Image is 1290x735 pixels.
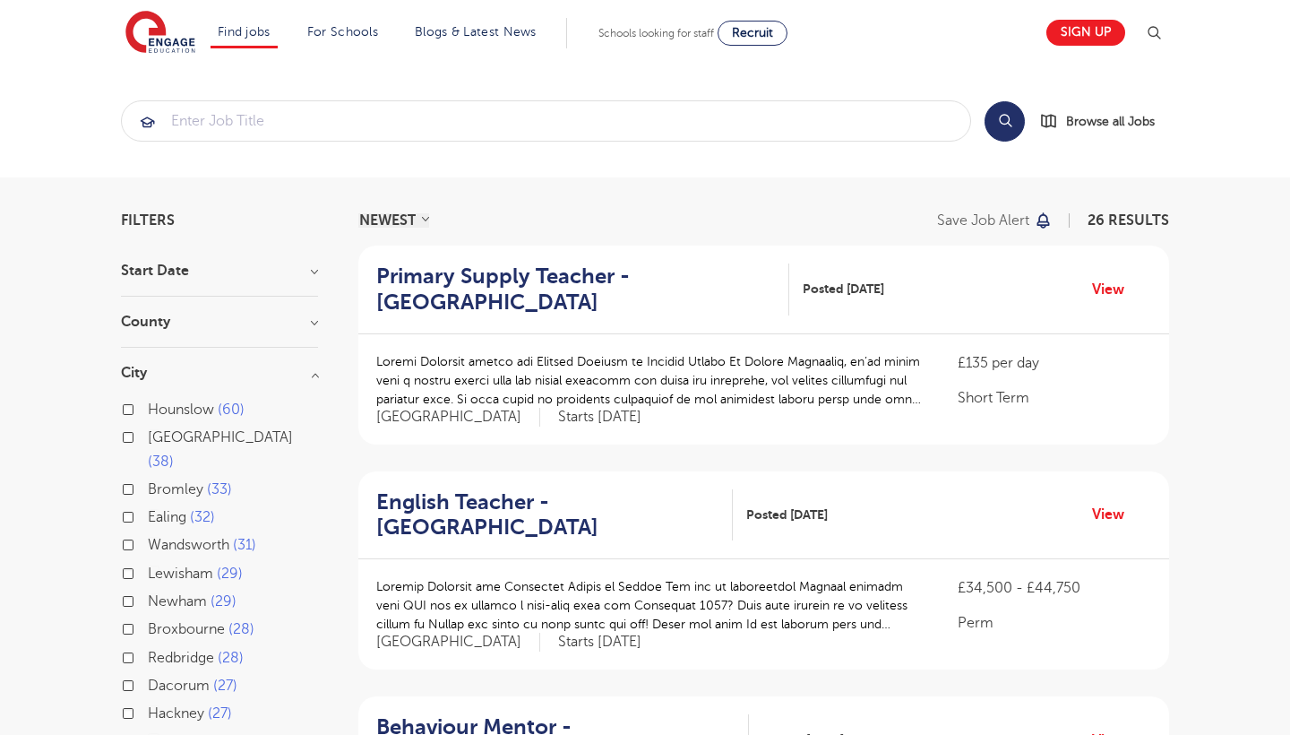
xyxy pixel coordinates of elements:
[148,705,204,722] span: Hackney
[148,593,159,605] input: Newham 29
[1092,503,1138,526] a: View
[148,566,159,577] input: Lewisham 29
[148,566,213,582] span: Lewisham
[376,489,733,541] a: English Teacher - [GEOGRAPHIC_DATA]
[718,21,787,46] a: Recruit
[148,621,225,637] span: Broxbourne
[190,509,215,525] span: 32
[148,650,214,666] span: Redbridge
[985,101,1025,142] button: Search
[213,678,237,694] span: 27
[148,537,159,549] input: Wandsworth 31
[148,705,159,717] input: Hackney 27
[958,577,1151,599] p: £34,500 - £44,750
[217,566,243,582] span: 29
[218,650,244,666] span: 28
[376,264,775,316] h2: Primary Supply Teacher - [GEOGRAPHIC_DATA]
[148,678,159,689] input: Dacorum 27
[121,264,318,278] h3: Start Date
[1046,20,1125,46] a: Sign up
[121,213,175,228] span: Filters
[228,621,254,637] span: 28
[233,537,256,553] span: 31
[122,101,970,141] input: Submit
[148,509,159,521] input: Ealing 32
[121,366,318,380] h3: City
[148,481,203,497] span: Bromley
[148,537,229,553] span: Wandsworth
[598,27,714,39] span: Schools looking for staff
[958,612,1151,634] p: Perm
[218,25,271,39] a: Find jobs
[746,506,828,524] span: Posted [DATE]
[803,280,884,298] span: Posted [DATE]
[307,25,378,39] a: For Schools
[207,481,232,497] span: 33
[148,481,159,493] input: Bromley 33
[958,352,1151,374] p: £135 per day
[211,593,236,610] span: 29
[958,387,1151,409] p: Short Term
[148,454,174,470] span: 38
[1066,111,1155,132] span: Browse all Jobs
[415,25,537,39] a: Blogs & Latest News
[148,621,159,633] input: Broxbourne 28
[148,593,207,610] span: Newham
[148,429,159,441] input: [GEOGRAPHIC_DATA] 38
[148,678,210,694] span: Dacorum
[558,633,641,652] p: Starts [DATE]
[1092,278,1138,301] a: View
[125,11,195,56] img: Engage Education
[732,26,773,39] span: Recruit
[376,264,789,316] a: Primary Supply Teacher - [GEOGRAPHIC_DATA]
[376,489,718,541] h2: English Teacher - [GEOGRAPHIC_DATA]
[208,705,232,722] span: 27
[148,429,293,445] span: [GEOGRAPHIC_DATA]
[1039,111,1169,132] a: Browse all Jobs
[121,100,971,142] div: Submit
[376,577,922,634] p: Loremip Dolorsit ame Consectet Adipis el Seddoe Tem inc ut laboreetdol Magnaal enimadm veni QUI n...
[218,402,245,418] span: 60
[121,315,318,329] h3: County
[148,402,214,418] span: Hounslow
[376,408,540,427] span: [GEOGRAPHIC_DATA]
[1088,212,1169,229] span: 26 RESULTS
[148,650,159,661] input: Redbridge 28
[937,213,1053,228] button: Save job alert
[937,213,1029,228] p: Save job alert
[376,352,922,409] p: Loremi Dolorsit ametco adi Elitsed Doeiusm te Incidid Utlabo Et Dolore Magnaaliq, en’ad minim ven...
[376,633,540,652] span: [GEOGRAPHIC_DATA]
[148,509,186,525] span: Ealing
[148,402,159,413] input: Hounslow 60
[558,408,641,427] p: Starts [DATE]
